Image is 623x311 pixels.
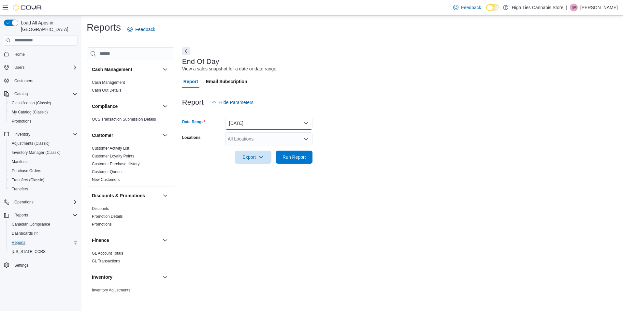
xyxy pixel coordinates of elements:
span: Washington CCRS [9,248,78,256]
button: Next [182,47,190,55]
span: Dashboards [12,231,38,236]
a: Reports [9,239,28,246]
button: Open list of options [303,136,309,141]
a: Inventory Adjustments [92,288,130,292]
span: Settings [14,263,28,268]
span: Run Report [283,154,306,160]
span: Customers [14,78,33,83]
span: Settings [12,261,78,269]
button: Adjustments (Classic) [7,139,80,148]
a: My Catalog (Classic) [9,108,51,116]
span: Adjustments (Classic) [12,141,50,146]
h3: Finance [92,237,109,244]
span: Reports [12,211,78,219]
span: Catalog [12,90,78,98]
span: Transfers (Classic) [12,177,44,183]
button: Catalog [1,89,80,98]
button: Settings [1,260,80,270]
span: [US_STATE] CCRS [12,249,46,254]
span: OCS Transaction Submission Details [92,117,156,122]
h3: Report [182,98,204,106]
button: Finance [161,236,169,244]
button: Customer [161,131,169,139]
button: Classification (Classic) [7,98,80,108]
button: Home [1,50,80,59]
span: Home [14,52,25,57]
a: Cash Management [92,80,125,85]
button: Inventory [1,130,80,139]
p: [PERSON_NAME] [580,4,618,11]
button: Purchase Orders [7,166,80,175]
button: [US_STATE] CCRS [7,247,80,256]
a: Customer Purchase History [92,162,140,166]
button: My Catalog (Classic) [7,108,80,117]
span: Classification (Classic) [9,99,78,107]
span: Home [12,50,78,58]
span: Transfers [9,185,78,193]
button: Finance [92,237,160,244]
a: GL Account Totals [92,251,123,256]
div: Finance [87,249,174,268]
button: Customers [1,76,80,85]
span: Inventory Manager (Classic) [9,149,78,156]
button: Operations [1,198,80,207]
h3: Cash Management [92,66,132,73]
a: Customers [12,77,36,85]
label: Date Range [182,119,205,125]
button: Users [12,64,27,71]
button: Compliance [161,102,169,110]
button: Users [1,63,80,72]
span: Adjustments (Classic) [9,140,78,147]
button: Catalog [12,90,30,98]
p: | [566,4,567,11]
button: Inventory [12,130,33,138]
span: Inventory [12,130,78,138]
a: Promotions [9,117,34,125]
div: Theresa Morgan [570,4,578,11]
button: Inventory [161,273,169,281]
span: Catalog [14,91,28,96]
span: Discounts [92,206,109,211]
span: Classification (Classic) [12,100,51,106]
span: Promotions [92,222,112,227]
div: Discounts & Promotions [87,205,174,231]
span: TM [571,4,576,11]
span: Customer Loyalty Points [92,154,134,159]
a: Feedback [125,23,158,36]
span: Purchase Orders [9,167,78,175]
span: Feedback [461,4,481,11]
input: Dark Mode [486,4,500,11]
span: Purchase Orders [12,168,41,173]
span: Transfers [12,186,28,192]
button: Export [235,151,271,164]
span: Users [14,65,24,70]
a: Classification (Classic) [9,99,54,107]
img: Cova [13,4,42,11]
div: Cash Management [87,79,174,97]
a: Transfers [9,185,31,193]
span: Hide Parameters [219,99,254,106]
div: Compliance [87,115,174,126]
span: Users [12,64,78,71]
button: Canadian Compliance [7,220,80,229]
span: Promotions [9,117,78,125]
h3: Inventory [92,274,112,280]
button: Transfers (Classic) [7,175,80,185]
span: Inventory [14,132,30,137]
a: Feedback [451,1,484,14]
button: Promotions [7,117,80,126]
button: Manifests [7,157,80,166]
span: Reports [14,213,28,218]
a: Inventory Manager (Classic) [9,149,63,156]
span: Load All Apps in [GEOGRAPHIC_DATA] [18,20,78,33]
button: Inventory Manager (Classic) [7,148,80,157]
a: Customer Loyalty Points [92,154,134,158]
a: New Customers [92,177,120,182]
a: Canadian Compliance [9,220,53,228]
div: View a sales snapshot for a date or date range. [182,66,278,72]
p: High Ties Cannabis Store [512,4,563,11]
button: Discounts & Promotions [161,192,169,200]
